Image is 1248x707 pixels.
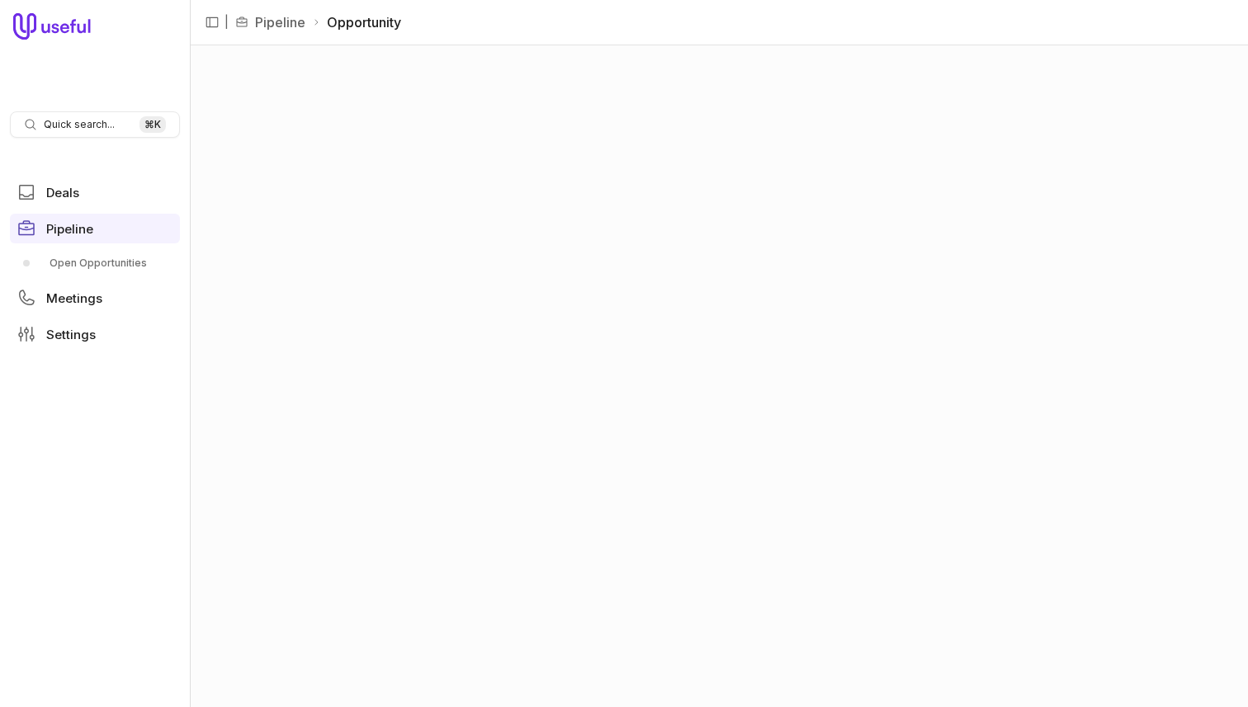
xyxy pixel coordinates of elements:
[46,186,79,199] span: Deals
[10,250,180,276] div: Pipeline submenu
[312,12,401,32] li: Opportunity
[46,292,102,304] span: Meetings
[10,250,180,276] a: Open Opportunities
[10,319,180,349] a: Settings
[200,10,225,35] button: Collapse sidebar
[225,12,229,32] span: |
[46,328,96,341] span: Settings
[10,177,180,207] a: Deals
[10,214,180,243] a: Pipeline
[139,116,166,133] kbd: ⌘ K
[10,283,180,313] a: Meetings
[255,12,305,32] a: Pipeline
[44,118,115,131] span: Quick search...
[46,223,93,235] span: Pipeline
